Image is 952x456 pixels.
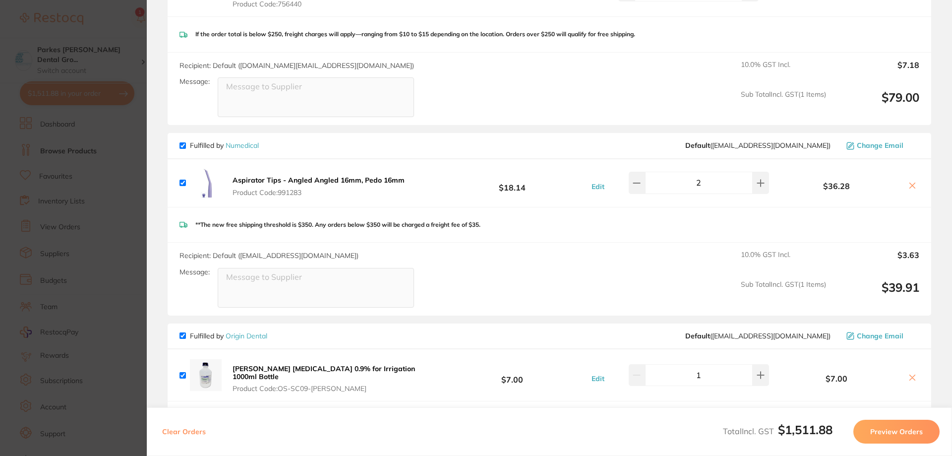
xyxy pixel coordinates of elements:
p: Fulfilled by [190,332,267,340]
p: If the order total is below $250, freight charges will apply—ranging from $10 to $15 depending on... [195,31,635,38]
span: Product Code: OS-SC09-[PERSON_NAME] [233,385,435,392]
b: $36.28 [772,182,901,191]
span: 10.0 % GST Incl. [741,251,826,272]
span: Change Email [857,332,903,340]
button: Change Email [843,331,919,340]
button: Edit [589,182,607,191]
b: $1,511.88 [778,422,833,437]
a: Numedical [226,141,259,150]
span: Product Code: 991283 [233,189,405,196]
span: Total Incl. GST [723,426,833,436]
img: OHljZWRhag [190,167,222,199]
span: 10.0 % GST Incl. [741,61,826,82]
b: [PERSON_NAME] [MEDICAL_DATA] 0.9% for Irrigation 1000ml Bottle [233,364,415,381]
output: $3.63 [834,251,919,272]
label: Message: [179,77,210,86]
span: info@origindental.com.au [685,332,831,340]
span: Recipient: Default ( [DOMAIN_NAME][EMAIL_ADDRESS][DOMAIN_NAME] ) [179,61,414,70]
output: $7.18 [834,61,919,82]
p: **The new free shipping threshold is $350. Any orders below $350 will be charged a freight fee of... [195,221,480,228]
img: OXdvcnVxYQ [190,359,222,391]
a: Origin Dental [226,331,267,340]
span: Change Email [857,141,903,149]
p: Fulfilled by [190,141,259,149]
label: Message: [179,268,210,276]
span: Sub Total Incl. GST ( 1 Items) [741,90,826,118]
button: Clear Orders [159,420,209,444]
output: $39.91 [834,280,919,308]
b: Default [685,141,710,150]
b: $18.14 [438,174,586,192]
button: Aspirator Tips - Angled Angled 16mm, Pedo 16mm Product Code:991283 [230,176,408,196]
span: Sub Total Incl. GST ( 1 Items) [741,280,826,308]
button: [PERSON_NAME] [MEDICAL_DATA] 0.9% for Irrigation 1000ml Bottle Product Code:OS-SC09-[PERSON_NAME] [230,364,438,393]
output: $79.00 [834,90,919,118]
b: $7.00 [438,366,586,385]
button: Edit [589,374,607,383]
button: Change Email [843,141,919,150]
button: Preview Orders [853,420,940,444]
b: Default [685,331,710,340]
span: Recipient: Default ( [EMAIL_ADDRESS][DOMAIN_NAME] ) [179,251,358,260]
b: $7.00 [772,374,901,383]
span: orders@numedical.com.au [685,141,831,149]
b: Aspirator Tips - Angled Angled 16mm, Pedo 16mm [233,176,405,185]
